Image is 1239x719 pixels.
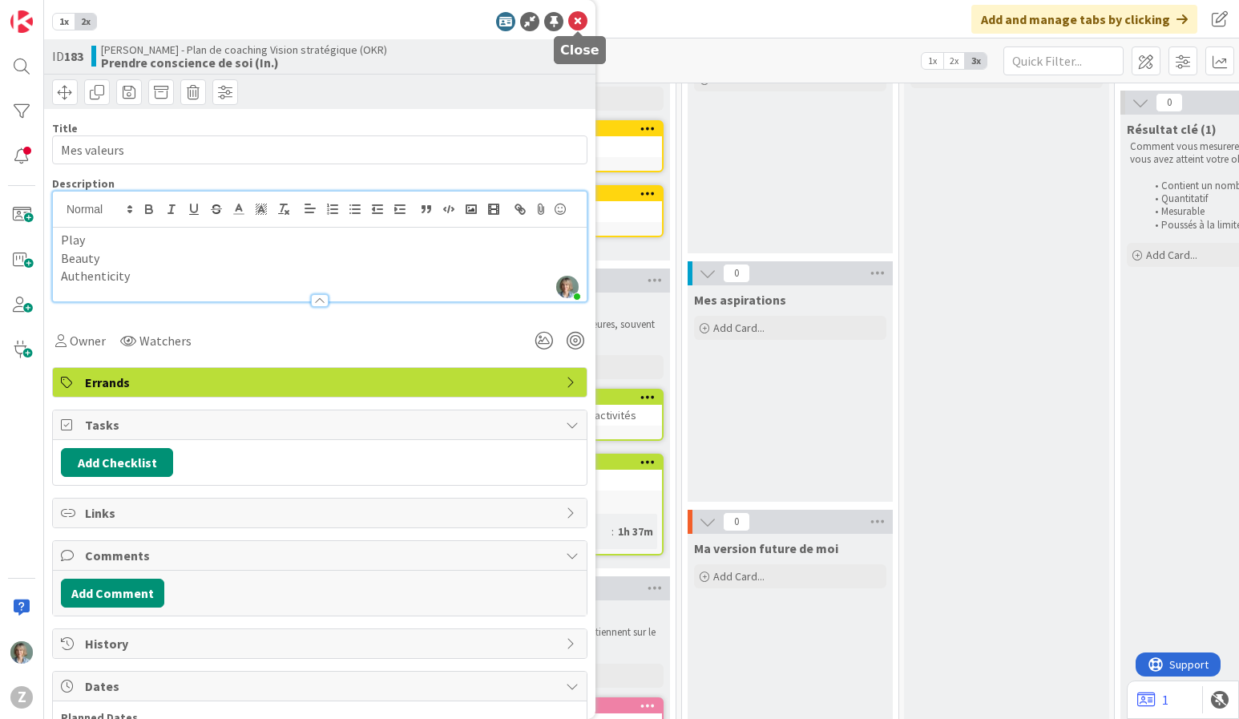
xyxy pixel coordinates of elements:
[85,415,558,434] span: Tasks
[139,331,192,350] span: Watchers
[10,10,33,33] img: Visit kanbanzone.com
[614,523,657,540] div: 1h 37m
[943,53,965,69] span: 2x
[10,641,33,664] img: ZL
[85,373,558,392] span: Errands
[560,42,599,58] h5: Close
[61,579,164,608] button: Add Comment
[1137,690,1168,709] a: 1
[75,14,96,30] span: 2x
[85,546,558,565] span: Comments
[10,686,33,709] div: Z
[52,46,83,66] span: ID
[723,264,750,283] span: 0
[971,5,1197,34] div: Add and manage tabs by clicking
[713,569,765,584] span: Add Card...
[101,56,387,69] b: Prendre conscience de soi (In.)
[922,53,943,69] span: 1x
[694,292,786,308] span: Mes aspirations
[53,14,75,30] span: 1x
[556,276,579,298] img: yiYJBOiX3uDyRLlzqUazFmxIhkEYhffL.jpg
[70,331,106,350] span: Owner
[723,512,750,531] span: 0
[965,53,987,69] span: 3x
[61,448,173,477] button: Add Checklist
[713,321,765,335] span: Add Card...
[61,249,579,268] p: Beauty
[1127,121,1217,137] span: Résultat clé (1)
[34,2,73,22] span: Support
[64,48,83,64] b: 183
[694,540,838,556] span: Ma version future de moi
[61,231,579,249] p: Play
[61,267,579,285] p: Authenticity
[85,677,558,696] span: Dates
[1003,46,1124,75] input: Quick Filter...
[52,135,587,164] input: type card name here...
[101,43,387,56] span: [PERSON_NAME] - Plan de coaching Vision stratégique (OKR)
[52,176,115,191] span: Description
[930,69,981,83] span: Add Card...
[52,121,78,135] label: Title
[611,523,614,540] span: :
[1156,93,1183,112] span: 0
[1146,248,1197,262] span: Add Card...
[85,634,558,653] span: History
[85,503,558,523] span: Links
[713,72,765,87] span: Add Card...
